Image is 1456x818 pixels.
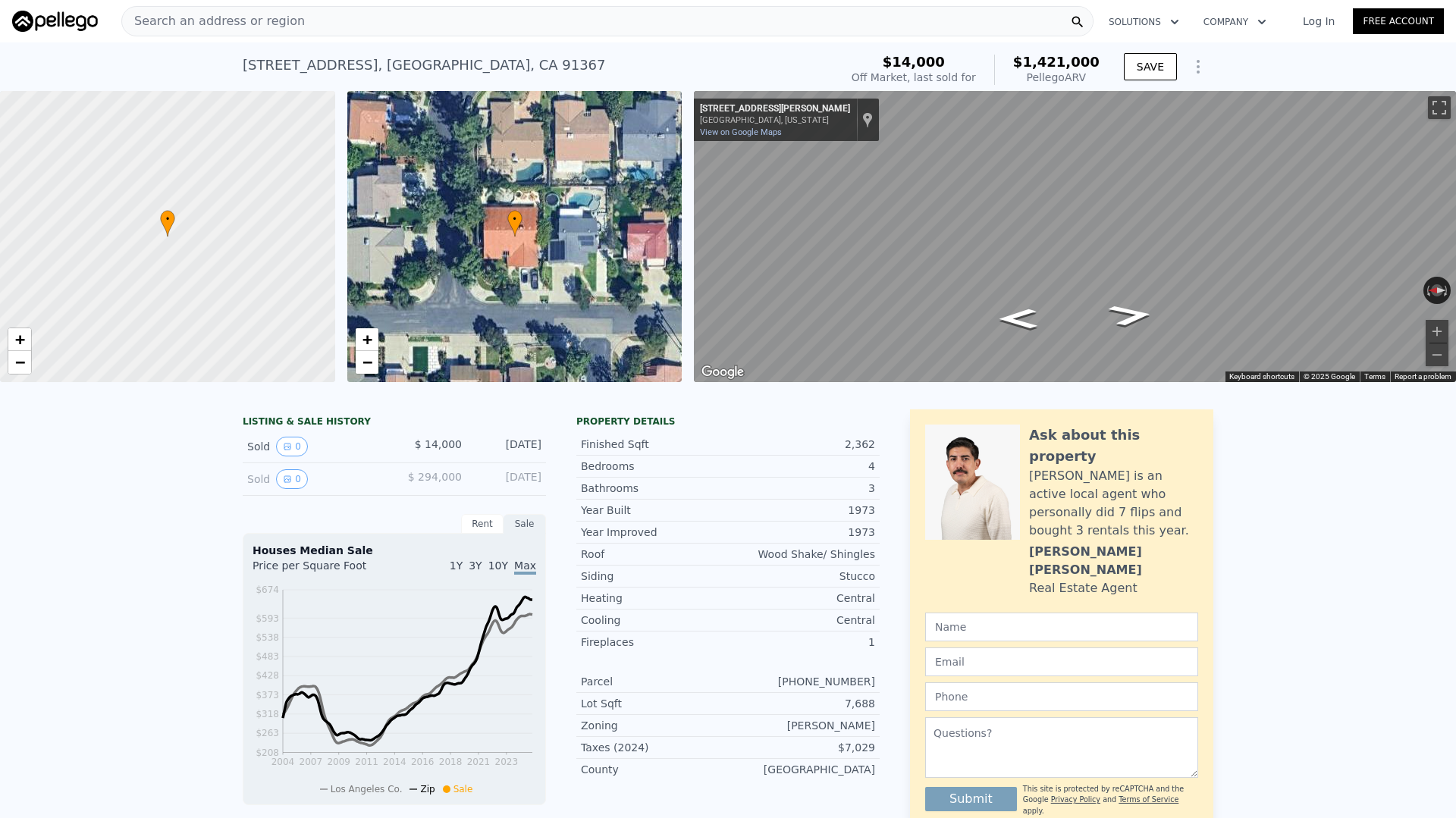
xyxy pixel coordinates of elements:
div: [PERSON_NAME] [728,718,875,733]
div: 4 [728,459,875,474]
button: View historical data [276,437,308,456]
button: Solutions [1097,8,1191,36]
span: 3Y [469,559,482,572]
input: Phone [925,682,1198,711]
div: [STREET_ADDRESS] , [GEOGRAPHIC_DATA] , CA 91367 [243,55,606,76]
tspan: 2021 [467,757,491,767]
button: Keyboard shortcuts [1229,371,1294,382]
div: Fireplaces [581,635,728,650]
span: Sale [453,784,473,794]
path: Go South, Styles St [1090,299,1173,331]
a: Privacy Policy [1051,795,1100,804]
span: $14,000 [883,54,945,70]
span: • [160,212,175,226]
span: $ 294,000 [408,471,462,483]
span: − [362,353,372,371]
div: [PERSON_NAME] [PERSON_NAME] [1029,543,1198,579]
button: Rotate clockwise [1443,277,1451,304]
div: 7,688 [728,696,875,711]
button: Submit [925,787,1017,811]
div: LISTING & SALE HISTORY [243,415,546,431]
button: Toggle fullscreen view [1428,96,1451,119]
div: Rent [461,514,504,534]
div: 1973 [728,525,875,540]
tspan: $318 [256,709,279,719]
div: Sold [247,437,382,456]
div: [PERSON_NAME] is an active local agent who personally did 7 flips and bought 3 rentals this year. [1029,467,1198,540]
div: 1973 [728,503,875,518]
a: Zoom out [356,351,378,374]
div: 2,362 [728,437,875,452]
a: Terms of Service [1119,795,1178,804]
span: − [15,353,25,371]
path: Go North, Lena Ave [983,304,1053,334]
div: Bedrooms [581,459,728,474]
tspan: 2007 [300,757,323,767]
span: + [362,330,372,349]
div: Year Built [581,503,728,518]
span: $1,421,000 [1013,54,1100,70]
tspan: 2009 [327,757,350,767]
button: View historical data [276,469,308,489]
div: Wood Shake/ Shingles [728,547,875,562]
div: Sold [247,469,382,489]
span: Search an address or region [122,12,305,30]
tspan: 2011 [355,757,378,767]
div: Stucco [728,569,875,584]
div: [GEOGRAPHIC_DATA] [728,762,875,777]
div: Year Improved [581,525,728,540]
span: 10Y [488,559,508,572]
span: $ 14,000 [415,438,462,450]
tspan: $674 [256,585,279,595]
div: Bathrooms [581,481,728,496]
div: Property details [576,415,880,428]
div: [PHONE_NUMBER] [728,674,875,689]
a: View on Google Maps [700,127,782,137]
a: Log In [1285,14,1353,29]
tspan: $373 [256,690,279,700]
div: • [507,210,522,237]
div: 1 [728,635,875,650]
div: [STREET_ADDRESS][PERSON_NAME] [700,103,850,115]
tspan: $483 [256,651,279,662]
div: Siding [581,569,728,584]
div: Ask about this property [1029,425,1198,467]
span: 1Y [450,559,463,572]
div: Taxes (2024) [581,740,728,755]
div: This site is protected by reCAPTCHA and the Google and apply. [1023,784,1198,816]
tspan: $208 [256,747,279,758]
div: Cooling [581,613,728,628]
img: Pellego [12,11,98,32]
div: $7,029 [728,740,875,755]
tspan: $263 [256,728,279,738]
a: Show location on map [862,111,873,128]
div: Houses Median Sale [253,543,536,558]
tspan: 2023 [495,757,519,767]
div: Map [694,91,1456,382]
tspan: $593 [256,613,279,624]
a: Zoom out [8,351,31,374]
button: Company [1191,8,1279,36]
button: Rotate counterclockwise [1423,277,1432,304]
div: Heating [581,591,728,606]
tspan: 2014 [383,757,406,767]
div: Finished Sqft [581,437,728,452]
span: Zip [420,784,435,794]
div: Central [728,613,875,628]
button: Zoom in [1426,320,1448,343]
div: Off Market, last sold for [852,70,976,85]
div: [GEOGRAPHIC_DATA], [US_STATE] [700,115,850,125]
button: Zoom out [1426,343,1448,366]
div: County [581,762,728,777]
span: Los Angeles Co. [331,784,403,794]
tspan: $538 [256,632,279,643]
div: Lot Sqft [581,696,728,711]
tspan: 2004 [271,757,295,767]
div: Pellego ARV [1013,70,1100,85]
tspan: 2018 [439,757,463,767]
a: Zoom in [8,328,31,351]
a: Terms [1364,372,1385,381]
input: Email [925,647,1198,676]
div: Central [728,591,875,606]
div: Zoning [581,718,728,733]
